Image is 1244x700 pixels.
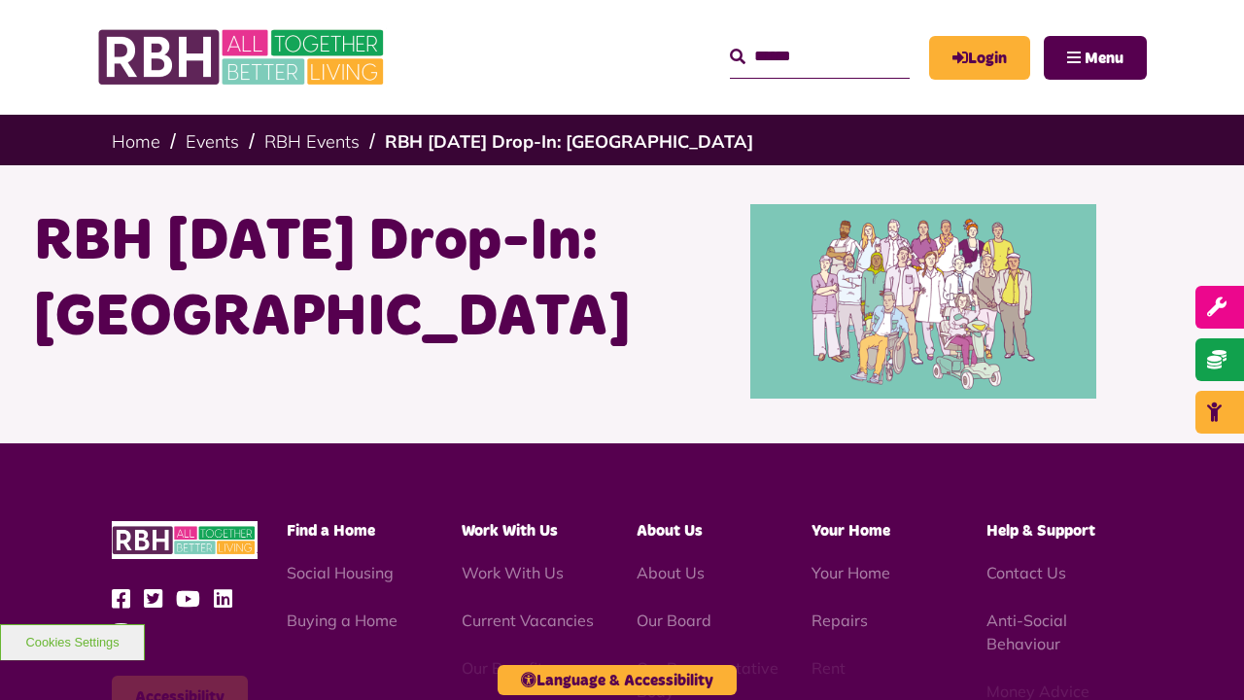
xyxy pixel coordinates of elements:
a: Current Vacancies [462,611,594,630]
button: Language & Accessibility [498,665,737,695]
span: Work With Us [462,523,558,539]
a: Contact Us [986,563,1066,582]
a: RBH Events [264,130,360,153]
span: Your Home [812,523,890,539]
a: Rent [812,658,846,678]
a: Our Benefits [462,658,551,678]
img: Illustration of a group of people [750,204,1096,399]
span: About Us [637,523,703,539]
span: Find a Home [287,523,375,539]
a: Work With Us [462,563,564,582]
h1: RBH [DATE] Drop-In: [GEOGRAPHIC_DATA] [34,204,607,356]
a: About Us [637,563,705,582]
span: Menu [1085,51,1123,66]
img: RBH [112,521,258,559]
button: Navigation [1044,36,1147,80]
a: Our Board [637,611,711,630]
a: Buying a Home [287,611,397,630]
a: Repairs [812,611,868,630]
span: Help & Support [986,523,1095,539]
iframe: Netcall Web Assistant for live chat [1157,612,1244,700]
a: Anti-Social Behaviour [986,611,1067,653]
a: RBH [DATE] Drop-In: [GEOGRAPHIC_DATA] [385,130,753,153]
a: Your Home [812,563,890,582]
img: RBH [97,19,389,95]
a: MyRBH [929,36,1030,80]
a: Home [112,130,160,153]
a: Events [186,130,239,153]
a: Social Housing [287,563,394,582]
